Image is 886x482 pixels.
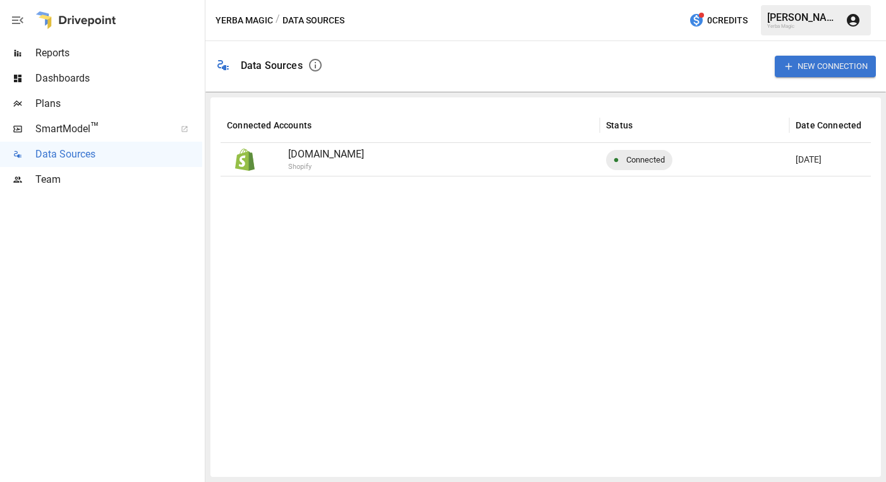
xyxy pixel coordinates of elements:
button: 0Credits [684,9,753,32]
div: Status [606,120,633,130]
span: Team [35,172,202,187]
span: Connected [619,144,672,176]
img: Shopify Logo [234,149,256,171]
div: / [276,13,280,28]
button: Sort [863,116,880,134]
p: Shopify [288,162,661,173]
button: Sort [313,116,331,134]
span: 0 Credits [707,13,748,28]
p: [DOMAIN_NAME] [288,147,593,162]
span: Dashboards [35,71,202,86]
span: ™ [90,120,99,135]
span: SmartModel [35,121,167,137]
div: Connected Accounts [227,120,312,130]
button: Yerba Magic [215,13,273,28]
div: Date Connected [796,120,861,130]
span: Plans [35,96,202,111]
button: Sort [634,116,652,134]
span: Reports [35,46,202,61]
div: Data Sources [241,59,303,71]
span: Data Sources [35,147,202,162]
div: [PERSON_NAME] [767,11,838,23]
div: Yerba Magic [767,23,838,29]
button: New Connection [775,56,876,77]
